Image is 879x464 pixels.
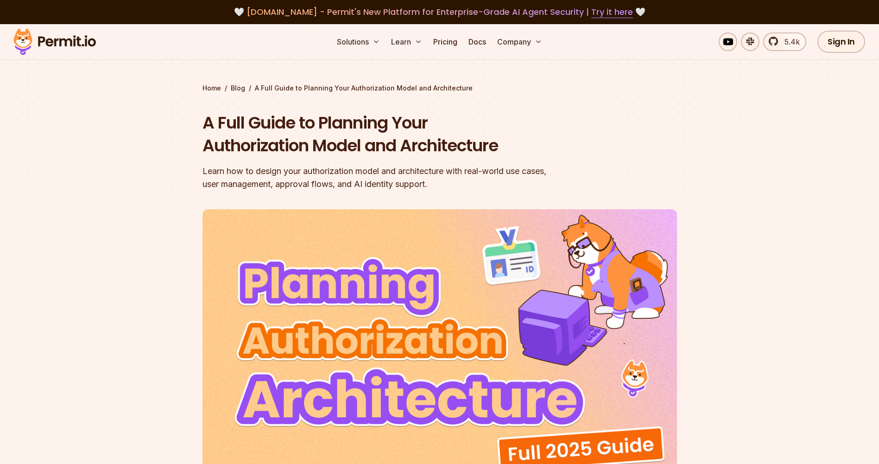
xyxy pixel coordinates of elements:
h1: A Full Guide to Planning Your Authorization Model and Architecture [202,111,558,157]
a: 5.4k [763,32,806,51]
button: Company [493,32,546,51]
div: / / [202,84,677,93]
span: 5.4k [779,36,800,47]
button: Learn [387,32,426,51]
div: Learn how to design your authorization model and architecture with real-world use cases, user man... [202,165,558,191]
a: Pricing [430,32,461,51]
span: [DOMAIN_NAME] - Permit's New Platform for Enterprise-Grade AI Agent Security | [247,6,633,18]
a: Sign In [817,31,865,53]
a: Docs [465,32,490,51]
a: Home [202,84,221,93]
button: Solutions [333,32,384,51]
img: Permit logo [9,26,100,58]
a: Blog [231,84,245,93]
a: Try it here [591,6,633,18]
div: 🤍 🤍 [22,6,857,19]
